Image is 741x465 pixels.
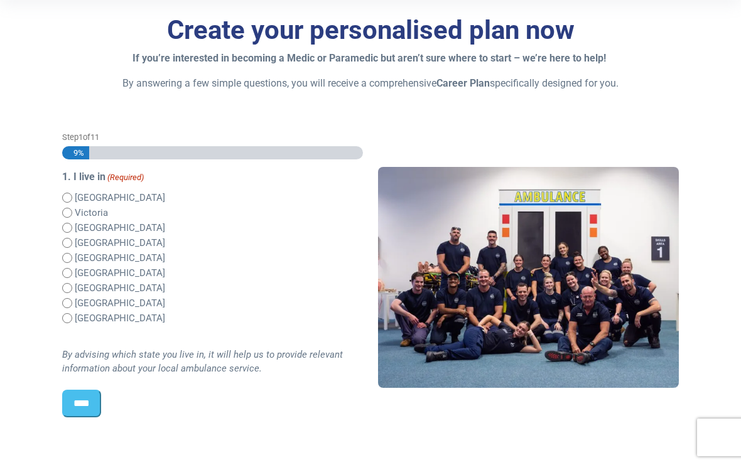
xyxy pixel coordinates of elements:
label: [GEOGRAPHIC_DATA] [75,311,165,326]
h3: Create your personalised plan now [62,14,679,46]
label: [GEOGRAPHIC_DATA] [75,266,165,281]
span: 11 [90,132,99,142]
p: Step of [62,131,363,143]
label: [GEOGRAPHIC_DATA] [75,221,165,235]
span: 1 [78,132,83,142]
label: [GEOGRAPHIC_DATA] [75,281,165,296]
span: 9% [68,146,84,159]
label: [GEOGRAPHIC_DATA] [75,296,165,311]
legend: 1. I live in [62,169,363,184]
span: (Required) [106,171,144,184]
strong: Career Plan [436,77,490,89]
strong: If you’re interested in becoming a Medic or Paramedic but aren’t sure where to start – we’re here... [133,52,606,64]
label: [GEOGRAPHIC_DATA] [75,191,165,205]
label: [GEOGRAPHIC_DATA] [75,236,165,250]
p: By answering a few simple questions, you will receive a comprehensive specifically designed for you. [62,76,679,91]
label: Victoria [75,206,108,220]
i: By advising which state you live in, it will help us to provide relevant information about your l... [62,349,343,375]
label: [GEOGRAPHIC_DATA] [75,251,165,265]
